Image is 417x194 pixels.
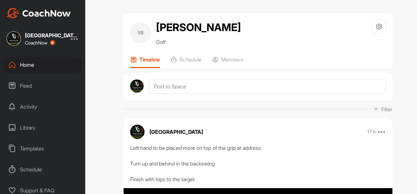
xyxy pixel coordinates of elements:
[4,98,82,115] div: Activity
[130,22,151,43] div: SB
[4,140,82,157] div: Templates
[367,129,376,135] p: 17 h
[156,20,241,35] h2: [PERSON_NAME]
[4,119,82,136] div: Library
[4,161,82,178] div: Schedule
[7,31,21,46] img: square_ecc5f242988f1f143b7d33d1fb2549c7.jpg
[25,40,55,45] div: CoachNow
[4,57,82,73] div: Home
[130,125,145,139] img: avatar
[139,56,160,63] p: Timeline
[130,79,144,93] img: avatar
[395,172,410,188] div: Open Intercom Messenger
[130,144,386,183] div: Left hand to be placed more on top of the grip at address Turn up and behind in the backswing Fin...
[7,8,71,18] img: CoachNow
[149,128,203,136] p: [GEOGRAPHIC_DATA]
[4,78,82,94] div: Feed
[180,56,202,63] p: Schedule
[381,105,392,113] p: Filter
[25,33,77,38] div: [GEOGRAPHIC_DATA]
[156,38,241,46] p: Golf
[221,56,244,63] p: Members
